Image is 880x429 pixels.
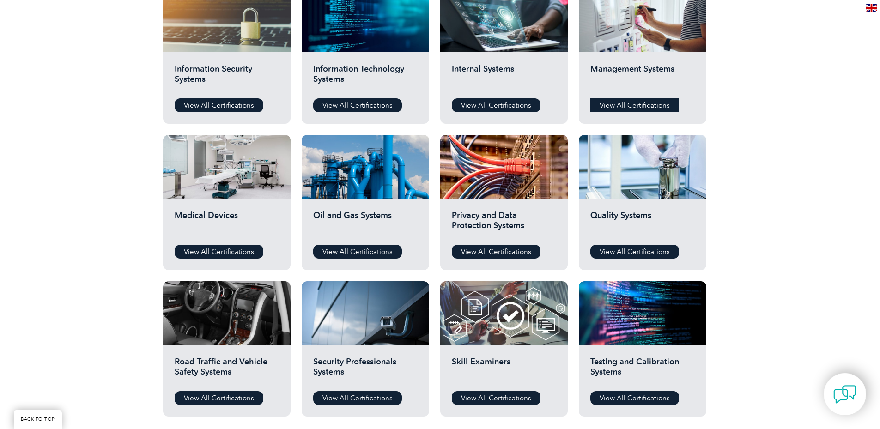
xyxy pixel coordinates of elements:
[590,391,679,405] a: View All Certifications
[452,356,556,384] h2: Skill Examiners
[313,64,418,91] h2: Information Technology Systems
[452,210,556,238] h2: Privacy and Data Protection Systems
[313,356,418,384] h2: Security Professionals Systems
[175,210,279,238] h2: Medical Devices
[175,356,279,384] h2: Road Traffic and Vehicle Safety Systems
[313,245,402,259] a: View All Certifications
[833,383,856,406] img: contact-chat.png
[452,245,540,259] a: View All Certifications
[452,98,540,112] a: View All Certifications
[590,98,679,112] a: View All Certifications
[590,64,695,91] h2: Management Systems
[866,4,877,12] img: en
[452,64,556,91] h2: Internal Systems
[590,210,695,238] h2: Quality Systems
[590,356,695,384] h2: Testing and Calibration Systems
[175,391,263,405] a: View All Certifications
[14,410,62,429] a: BACK TO TOP
[175,245,263,259] a: View All Certifications
[452,391,540,405] a: View All Certifications
[313,98,402,112] a: View All Certifications
[175,98,263,112] a: View All Certifications
[590,245,679,259] a: View All Certifications
[313,391,402,405] a: View All Certifications
[175,64,279,91] h2: Information Security Systems
[313,210,418,238] h2: Oil and Gas Systems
